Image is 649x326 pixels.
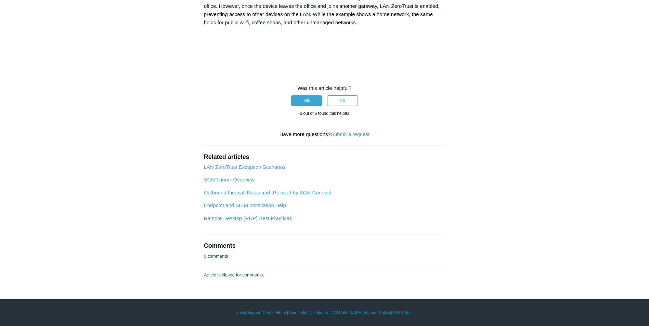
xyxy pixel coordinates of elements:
a: Submit a request [331,131,369,137]
span: 6 out of 6 found this helpful [300,111,349,116]
a: Todyl Support Center Home [236,310,287,316]
a: SGN Tunnel Overview [204,177,255,182]
a: SGN Status [391,310,413,316]
p: 0 comments [204,253,228,260]
a: [DOMAIN_NAME] [329,310,362,316]
h2: Comments [204,241,445,250]
p: Article is closed for comments. [204,272,264,279]
a: Support Policy [363,310,390,316]
a: Your Todyl Dashboard [288,310,328,316]
span: Was this article helpful? [298,85,352,91]
div: Have more questions? [204,131,445,138]
a: Remote Desktop (RDP) Best Practices [204,215,292,221]
div: | | | | [126,310,523,316]
a: LAN ZeroTrust Exception Scenarios [204,164,286,170]
a: Outbound Firewall Rules and IPs used by SGN Connect [204,190,332,195]
a: Endpoint and SIEM Installation Help [204,202,286,208]
button: This article was helpful [291,95,322,106]
button: This article was not helpful [327,95,358,106]
h2: Related articles [204,152,445,162]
